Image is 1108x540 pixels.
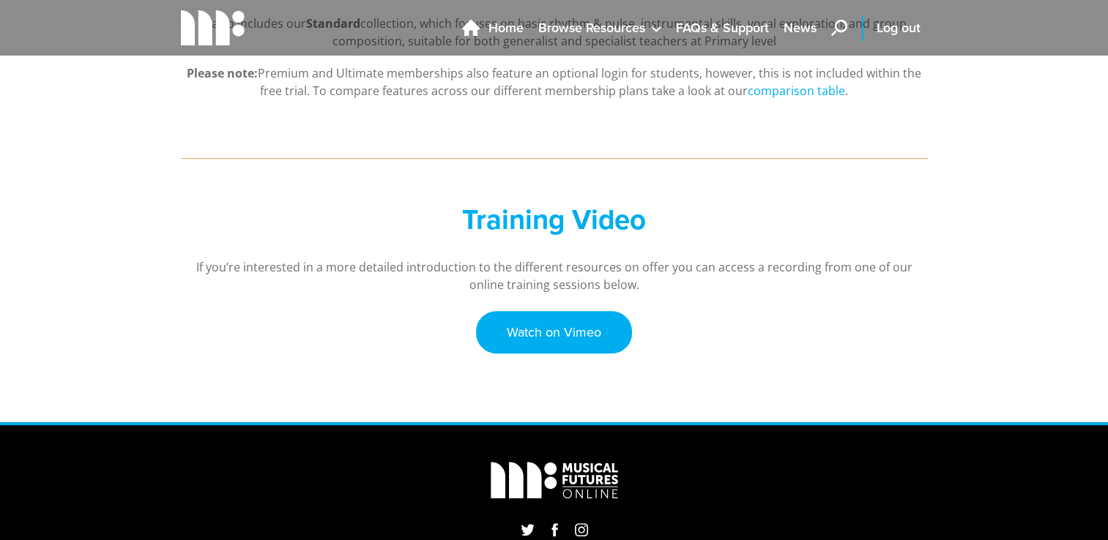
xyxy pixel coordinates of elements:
span: Log out [877,18,921,38]
h2: Training Video [269,203,840,236]
span: News [784,18,817,38]
a: Facebook [548,519,562,540]
span: Home [488,18,524,38]
p: If you’re interested in a more detailed introduction to the different resources on offer you can ... [181,258,928,293]
a: Twitter [516,519,539,540]
strong: Please note: [187,65,258,81]
span: FAQs & Support [676,18,769,38]
a: comparison table [748,83,845,100]
p: Premium and Ultimate memberships also feature an optional login for students, however, this is no... [181,64,928,100]
a: Instagram [570,519,592,540]
a: Watch on Vimeo [476,311,632,353]
span: Browse Resources [538,18,645,38]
